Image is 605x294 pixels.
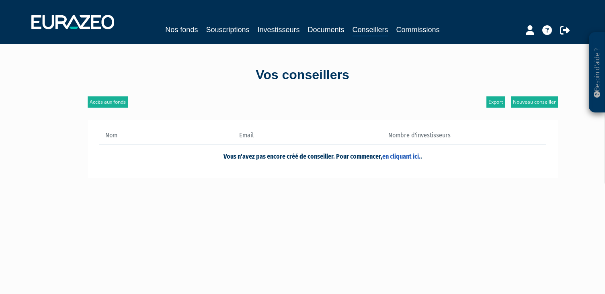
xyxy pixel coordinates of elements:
a: Export [486,96,505,108]
a: Documents [308,24,345,35]
div: Vos conseillers [74,66,532,84]
img: 1732889491-logotype_eurazeo_blanc_rvb.png [31,15,114,29]
a: Investisseurs [257,24,299,35]
a: en cliquant ici. [382,153,420,160]
a: Conseillers [353,24,388,37]
a: Nouveau conseiller [511,96,558,108]
th: Nombre d'investisseurs [322,131,457,145]
a: Accès aux fonds [88,96,128,108]
td: Vous n'avez pas encore créé de conseiller. Pour commencer, . [99,145,546,167]
th: Nom [99,131,234,145]
a: Nos fonds [165,24,198,35]
p: Besoin d'aide ? [593,37,602,109]
th: Email [233,131,322,145]
a: Commissions [396,24,440,35]
a: Souscriptions [206,24,249,35]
